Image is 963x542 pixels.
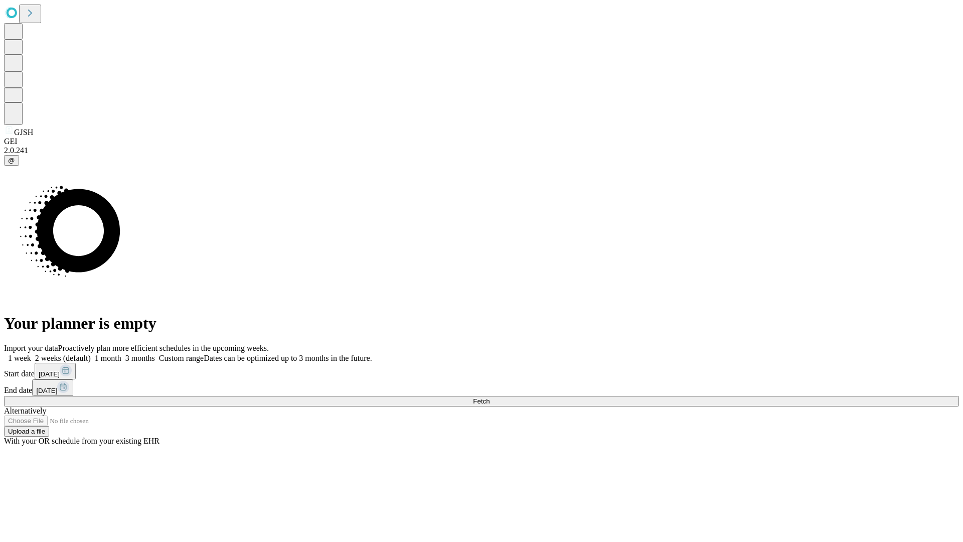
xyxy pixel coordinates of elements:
button: Upload a file [4,426,49,437]
button: @ [4,155,19,166]
button: [DATE] [35,363,76,379]
span: Fetch [473,397,490,405]
span: [DATE] [36,387,57,394]
span: 1 month [95,354,121,362]
span: 1 week [8,354,31,362]
h1: Your planner is empty [4,314,959,333]
span: Alternatively [4,406,46,415]
span: 3 months [125,354,155,362]
span: Dates can be optimized up to 3 months in the future. [204,354,372,362]
span: Import your data [4,344,58,352]
span: GJSH [14,128,33,137]
span: Proactively plan more efficient schedules in the upcoming weeks. [58,344,269,352]
div: Start date [4,363,959,379]
div: End date [4,379,959,396]
span: @ [8,157,15,164]
button: [DATE] [32,379,73,396]
span: Custom range [159,354,204,362]
span: 2 weeks (default) [35,354,91,362]
span: With your OR schedule from your existing EHR [4,437,159,445]
div: GEI [4,137,959,146]
button: Fetch [4,396,959,406]
span: [DATE] [39,370,60,378]
div: 2.0.241 [4,146,959,155]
